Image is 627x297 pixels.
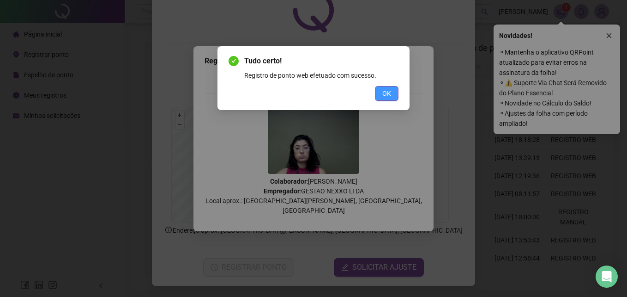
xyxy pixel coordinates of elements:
span: Tudo certo! [244,56,398,67]
span: OK [382,88,391,99]
div: Registro de ponto web efetuado com sucesso. [244,70,398,80]
button: OK [375,86,398,101]
span: check-circle [229,56,239,66]
div: Open Intercom Messenger [596,266,618,288]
